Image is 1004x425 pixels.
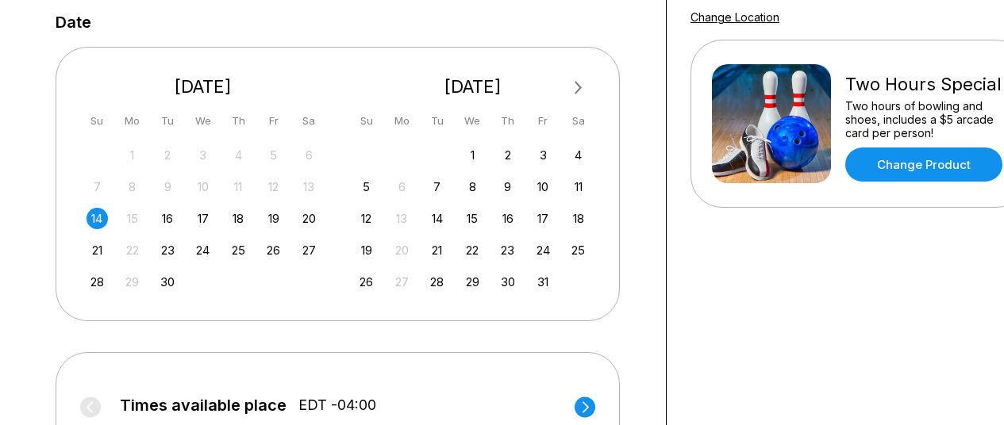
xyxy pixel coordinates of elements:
[298,208,320,229] div: Choose Saturday, September 20th, 2025
[121,110,143,132] div: Mo
[356,110,377,132] div: Su
[845,147,1002,182] a: Change Product
[192,239,213,261] div: Choose Wednesday, September 24th, 2025
[567,208,589,229] div: Choose Saturday, October 18th, 2025
[121,176,143,197] div: Not available Monday, September 8th, 2025
[263,144,284,166] div: Not available Friday, September 5th, 2025
[426,176,448,197] div: Choose Tuesday, October 7th, 2025
[157,144,179,166] div: Not available Tuesday, September 2nd, 2025
[298,110,320,132] div: Sa
[391,110,413,132] div: Mo
[157,208,179,229] div: Choose Tuesday, September 16th, 2025
[87,208,108,229] div: Choose Sunday, September 14th, 2025
[391,176,413,197] div: Not available Monday, October 6th, 2025
[497,176,518,197] div: Choose Thursday, October 9th, 2025
[87,110,108,132] div: Su
[298,239,320,261] div: Choose Saturday, September 27th, 2025
[426,239,448,261] div: Choose Tuesday, October 21st, 2025
[462,239,483,261] div: Choose Wednesday, October 22nd, 2025
[462,144,483,166] div: Choose Wednesday, October 1st, 2025
[462,208,483,229] div: Choose Wednesday, October 15th, 2025
[462,271,483,293] div: Choose Wednesday, October 29th, 2025
[567,144,589,166] div: Choose Saturday, October 4th, 2025
[567,110,589,132] div: Sa
[567,176,589,197] div: Choose Saturday, October 11th, 2025
[263,176,284,197] div: Not available Friday, September 12th, 2025
[192,110,213,132] div: We
[228,176,249,197] div: Not available Thursday, September 11th, 2025
[192,144,213,166] div: Not available Wednesday, September 3rd, 2025
[228,110,249,132] div: Th
[157,110,179,132] div: Tu
[426,208,448,229] div: Choose Tuesday, October 14th, 2025
[157,239,179,261] div: Choose Tuesday, September 23rd, 2025
[533,144,554,166] div: Choose Friday, October 3rd, 2025
[228,144,249,166] div: Not available Thursday, September 4th, 2025
[533,110,554,132] div: Fr
[497,239,518,261] div: Choose Thursday, October 23rd, 2025
[356,271,377,293] div: Choose Sunday, October 26th, 2025
[462,176,483,197] div: Choose Wednesday, October 8th, 2025
[298,396,376,414] span: EDT -04:00
[87,239,108,261] div: Choose Sunday, September 21st, 2025
[192,208,213,229] div: Choose Wednesday, September 17th, 2025
[80,76,326,98] div: [DATE]
[263,208,284,229] div: Choose Friday, September 19th, 2025
[120,396,287,414] span: Times available place
[391,208,413,229] div: Not available Monday, October 13th, 2025
[356,176,377,197] div: Choose Sunday, October 5th, 2025
[426,271,448,293] div: Choose Tuesday, October 28th, 2025
[228,239,249,261] div: Choose Thursday, September 25th, 2025
[426,110,448,132] div: Tu
[533,239,554,261] div: Choose Friday, October 24th, 2025
[566,75,591,101] button: Next Month
[121,239,143,261] div: Not available Monday, September 22nd, 2025
[157,176,179,197] div: Not available Tuesday, September 9th, 2025
[298,144,320,166] div: Not available Saturday, September 6th, 2025
[567,239,589,261] div: Choose Saturday, October 25th, 2025
[87,271,108,293] div: Choose Sunday, September 28th, 2025
[690,10,779,24] a: Change Location
[157,271,179,293] div: Choose Tuesday, September 30th, 2025
[87,176,108,197] div: Not available Sunday, September 7th, 2025
[533,208,554,229] div: Choose Friday, October 17th, 2025
[121,271,143,293] div: Not available Monday, September 29th, 2025
[354,143,592,293] div: month 2025-10
[391,271,413,293] div: Not available Monday, October 27th, 2025
[497,208,518,229] div: Choose Thursday, October 16th, 2025
[497,144,518,166] div: Choose Thursday, October 2nd, 2025
[462,110,483,132] div: We
[228,208,249,229] div: Choose Thursday, September 18th, 2025
[350,76,596,98] div: [DATE]
[192,176,213,197] div: Not available Wednesday, September 10th, 2025
[356,239,377,261] div: Choose Sunday, October 19th, 2025
[533,271,554,293] div: Choose Friday, October 31st, 2025
[497,110,518,132] div: Th
[497,271,518,293] div: Choose Thursday, October 30th, 2025
[356,208,377,229] div: Choose Sunday, October 12th, 2025
[263,110,284,132] div: Fr
[298,176,320,197] div: Not available Saturday, September 13th, 2025
[121,144,143,166] div: Not available Monday, September 1st, 2025
[84,143,322,293] div: month 2025-09
[533,176,554,197] div: Choose Friday, October 10th, 2025
[263,239,284,261] div: Choose Friday, September 26th, 2025
[712,64,831,183] img: Two Hours Special
[391,239,413,261] div: Not available Monday, October 20th, 2025
[121,208,143,229] div: Not available Monday, September 15th, 2025
[56,13,91,31] label: Date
